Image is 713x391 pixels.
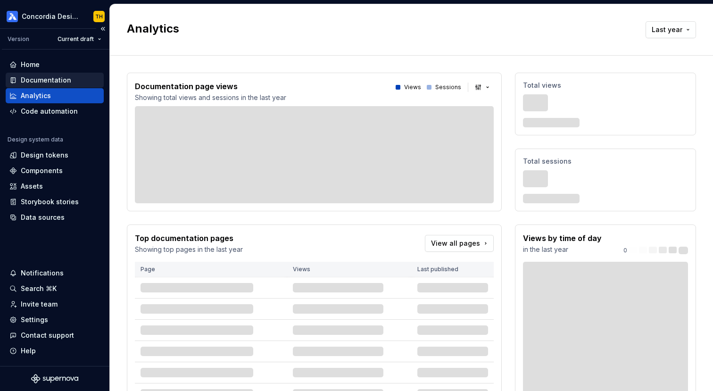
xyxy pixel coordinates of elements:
p: Top documentation pages [135,233,243,244]
a: Settings [6,312,104,327]
button: Last year [646,21,696,38]
div: Design tokens [21,150,68,160]
a: Documentation [6,73,104,88]
a: Data sources [6,210,104,225]
a: Home [6,57,104,72]
p: Documentation page views [135,81,286,92]
p: Total sessions [523,157,688,166]
p: in the last year [523,245,602,254]
span: Last year [652,25,682,34]
a: Invite team [6,297,104,312]
p: Showing total views and sessions in the last year [135,93,286,102]
a: Storybook stories [6,194,104,209]
button: Concordia Design SystemTH [2,6,108,26]
th: Last published [412,262,494,277]
span: View all pages [431,239,480,248]
th: Views [287,262,412,277]
button: Contact support [6,328,104,343]
a: Code automation [6,104,104,119]
div: TH [95,13,103,20]
a: Components [6,163,104,178]
a: Design tokens [6,148,104,163]
div: Invite team [21,299,58,309]
p: Total views [523,81,688,90]
img: 710ec17d-181e-451d-af14-9a91d01c304b.png [7,11,18,22]
div: Assets [21,182,43,191]
a: View all pages [425,235,494,252]
p: Views by time of day [523,233,602,244]
p: 0 [623,247,627,254]
div: Settings [21,315,48,324]
th: Page [135,262,287,277]
button: Current draft [53,33,106,46]
button: Search ⌘K [6,281,104,296]
a: Analytics [6,88,104,103]
button: Help [6,343,104,358]
div: Contact support [21,331,74,340]
p: Sessions [435,83,461,91]
button: Notifications [6,266,104,281]
svg: Supernova Logo [31,374,78,383]
div: Documentation [21,75,71,85]
button: Collapse sidebar [96,22,109,35]
h2: Analytics [127,21,630,36]
div: Notifications [21,268,64,278]
div: Search ⌘K [21,284,57,293]
div: Concordia Design System [22,12,82,21]
div: Design system data [8,136,63,143]
a: Assets [6,179,104,194]
p: Showing top pages in the last year [135,245,243,254]
div: Help [21,346,36,356]
div: Components [21,166,63,175]
div: Version [8,35,29,43]
div: Storybook stories [21,197,79,207]
div: Data sources [21,213,65,222]
p: Views [404,83,421,91]
div: Home [21,60,40,69]
div: Code automation [21,107,78,116]
div: Analytics [21,91,51,100]
span: Current draft [58,35,94,43]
